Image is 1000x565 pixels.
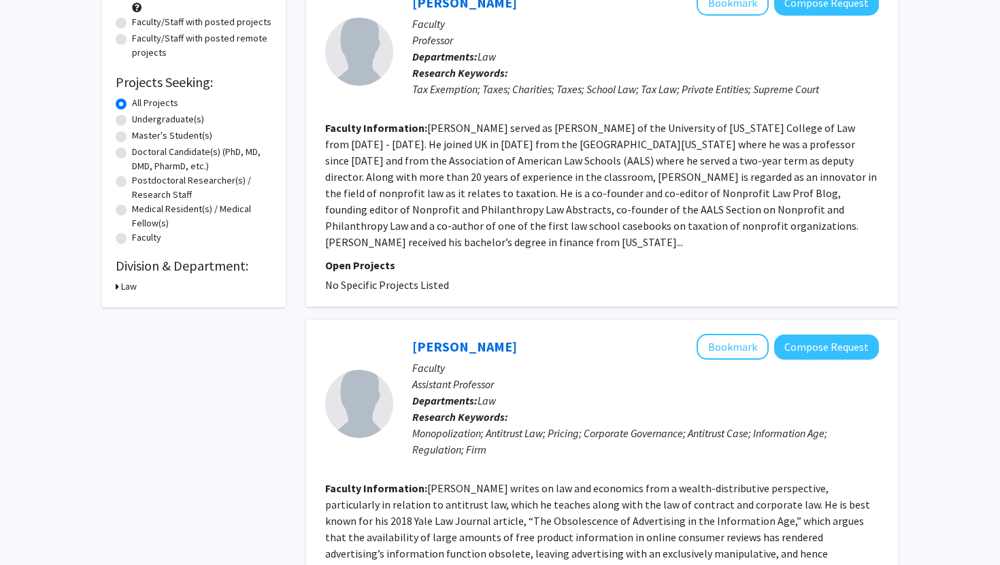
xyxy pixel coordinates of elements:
[412,66,508,80] b: Research Keywords:
[774,335,879,360] button: Compose Request to Ramsi Woodcock
[697,334,769,360] button: Add Ramsi Woodcock to Bookmarks
[412,410,508,424] b: Research Keywords:
[325,278,449,292] span: No Specific Projects Listed
[132,112,204,126] label: Undergraduate(s)
[132,202,272,230] label: Medical Resident(s) / Medical Fellow(s)
[325,257,879,273] p: Open Projects
[412,16,879,32] p: Faculty
[132,15,271,29] label: Faculty/Staff with posted projects
[412,81,879,97] div: Tax Exemption; Taxes; Charities; Taxes; School Law; Tax Law; Private Entities; Supreme Court
[412,50,478,63] b: Departments:
[132,129,212,143] label: Master's Student(s)
[478,50,496,63] span: Law
[412,376,879,392] p: Assistant Professor
[412,425,879,458] div: Monopolization; Antitrust Law; Pricing; Corporate Governance; Antitrust Case; Information Age; Re...
[116,74,272,90] h2: Projects Seeking:
[325,121,427,135] b: Faculty Information:
[116,258,272,274] h2: Division & Department:
[132,230,161,245] label: Faculty
[132,96,178,110] label: All Projects
[132,145,272,173] label: Doctoral Candidate(s) (PhD, MD, DMD, PharmD, etc.)
[132,31,272,60] label: Faculty/Staff with posted remote projects
[325,481,427,495] b: Faculty Information:
[325,121,877,249] fg-read-more: [PERSON_NAME] served as [PERSON_NAME] of the University of [US_STATE] College of Law from [DATE] ...
[10,504,58,555] iframe: Chat
[412,338,517,355] a: [PERSON_NAME]
[132,173,272,202] label: Postdoctoral Researcher(s) / Research Staff
[412,394,478,407] b: Departments:
[478,394,496,407] span: Law
[412,360,879,376] p: Faculty
[121,279,137,294] h3: Law
[412,32,879,48] p: Professor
